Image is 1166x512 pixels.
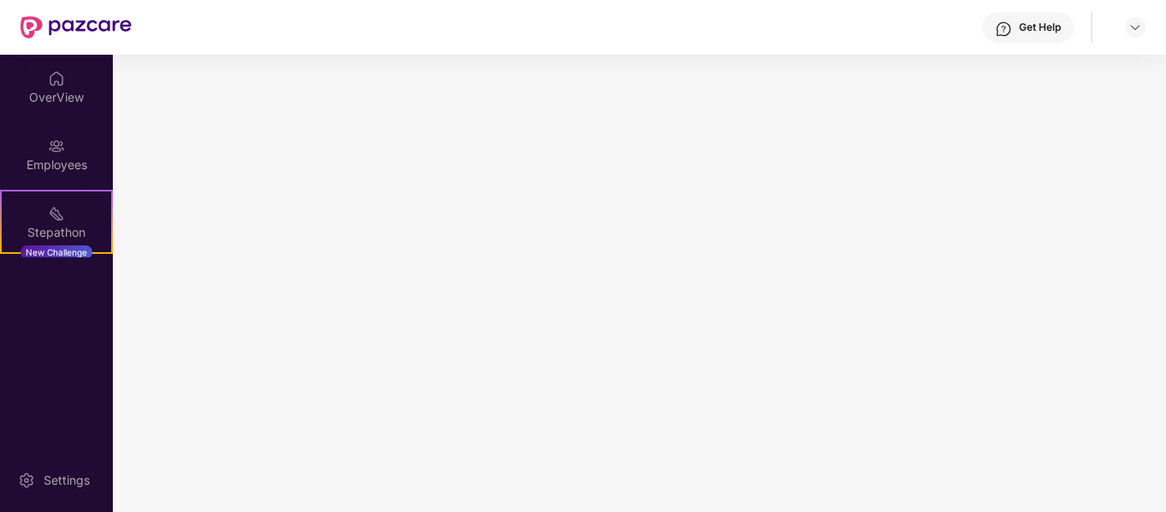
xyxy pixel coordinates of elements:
[48,70,65,87] img: svg+xml;base64,PHN2ZyBpZD0iSG9tZSIgeG1sbnM9Imh0dHA6Ly93d3cudzMub3JnLzIwMDAvc3ZnIiB3aWR0aD0iMjAiIG...
[18,472,35,489] img: svg+xml;base64,PHN2ZyBpZD0iU2V0dGluZy0yMHgyMCIgeG1sbnM9Imh0dHA6Ly93d3cudzMub3JnLzIwMDAvc3ZnIiB3aW...
[995,21,1012,38] img: svg+xml;base64,PHN2ZyBpZD0iSGVscC0zMngzMiIgeG1sbnM9Imh0dHA6Ly93d3cudzMub3JnLzIwMDAvc3ZnIiB3aWR0aD...
[48,205,65,222] img: svg+xml;base64,PHN2ZyB4bWxucz0iaHR0cDovL3d3dy53My5vcmcvMjAwMC9zdmciIHdpZHRoPSIyMSIgaGVpZ2h0PSIyMC...
[38,472,95,489] div: Settings
[1019,21,1061,34] div: Get Help
[48,138,65,155] img: svg+xml;base64,PHN2ZyBpZD0iRW1wbG95ZWVzIiB4bWxucz0iaHR0cDovL3d3dy53My5vcmcvMjAwMC9zdmciIHdpZHRoPS...
[21,16,132,38] img: New Pazcare Logo
[2,224,111,241] div: Stepathon
[21,245,92,259] div: New Challenge
[1128,21,1142,34] img: svg+xml;base64,PHN2ZyBpZD0iRHJvcGRvd24tMzJ4MzIiIHhtbG5zPSJodHRwOi8vd3d3LnczLm9yZy8yMDAwL3N2ZyIgd2...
